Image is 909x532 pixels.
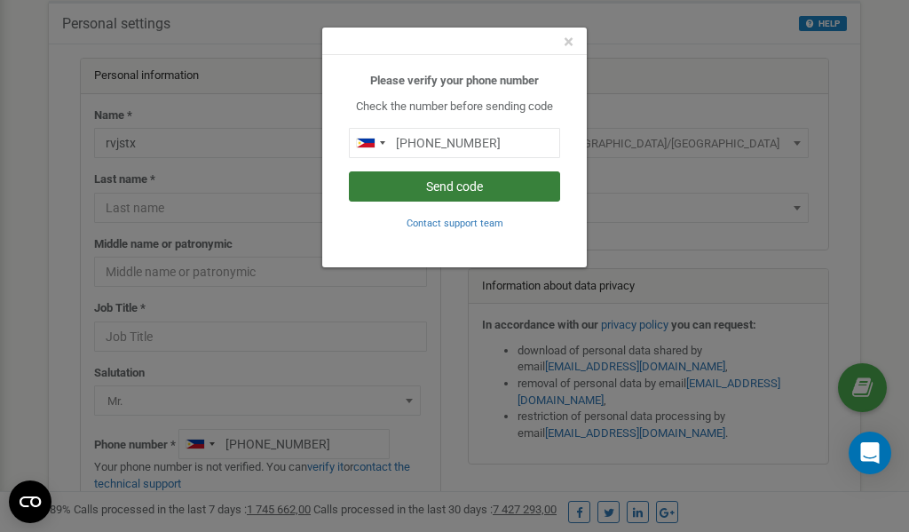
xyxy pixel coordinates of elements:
[349,128,560,158] input: 0905 123 4567
[407,218,503,229] small: Contact support team
[849,432,891,474] div: Open Intercom Messenger
[564,33,573,52] button: Close
[349,99,560,115] p: Check the number before sending code
[350,129,391,157] div: Telephone country code
[407,216,503,229] a: Contact support team
[349,171,560,202] button: Send code
[9,480,51,523] button: Open CMP widget
[370,74,539,87] b: Please verify your phone number
[564,31,573,52] span: ×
